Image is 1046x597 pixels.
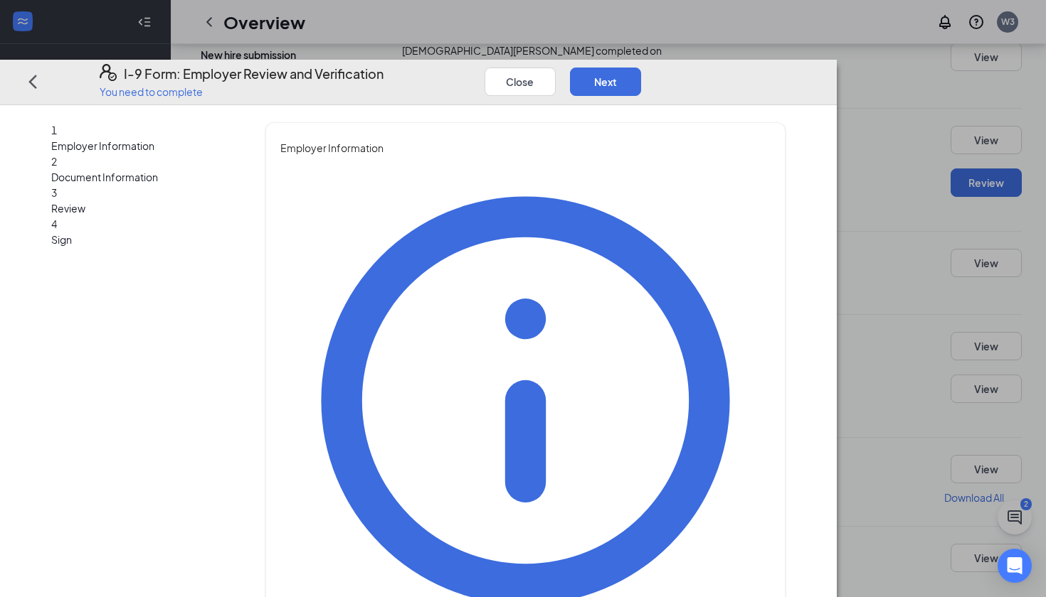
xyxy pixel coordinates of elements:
span: Review [51,200,235,216]
span: 2 [51,155,57,168]
span: Employer Information [280,140,771,156]
span: Sign [51,232,235,247]
p: You need to complete [100,85,384,99]
h4: I-9 Form: Employer Review and Verification [124,64,384,84]
span: 3 [51,186,57,199]
span: 4 [51,217,57,230]
button: Next [570,68,641,96]
svg: FormI9EVerifyIcon [100,64,117,81]
span: 1 [51,124,57,136]
button: Close [485,68,556,96]
div: Open Intercom Messenger [998,549,1032,583]
span: Document Information [51,169,235,185]
span: Employer Information [51,138,235,154]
